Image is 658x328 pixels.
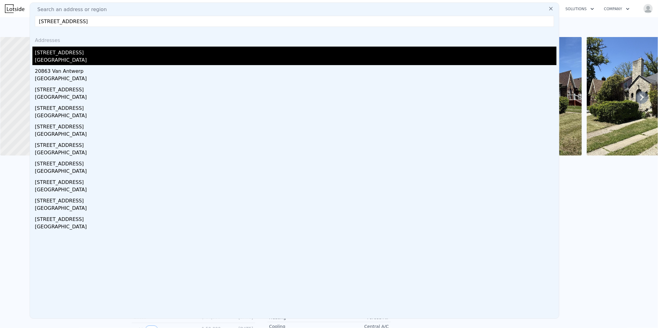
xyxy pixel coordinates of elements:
[35,186,557,195] div: [GEOGRAPHIC_DATA]
[35,84,557,93] div: [STREET_ADDRESS]
[35,112,557,121] div: [GEOGRAPHIC_DATA]
[35,176,557,186] div: [STREET_ADDRESS]
[35,205,557,213] div: [GEOGRAPHIC_DATA]
[32,6,107,13] span: Search an address or region
[35,213,557,223] div: [STREET_ADDRESS]
[35,47,557,56] div: [STREET_ADDRESS]
[35,93,557,102] div: [GEOGRAPHIC_DATA]
[561,3,599,15] button: Solutions
[35,223,557,232] div: [GEOGRAPHIC_DATA]
[643,4,653,14] img: avatar
[35,75,557,84] div: [GEOGRAPHIC_DATA]
[35,149,557,158] div: [GEOGRAPHIC_DATA]
[35,195,557,205] div: [STREET_ADDRESS]
[35,102,557,112] div: [STREET_ADDRESS]
[35,16,554,27] input: Enter an address, city, region, neighborhood or zip code
[599,3,635,15] button: Company
[35,121,557,131] div: [STREET_ADDRESS]
[35,65,557,75] div: 20863 Van Antwerp
[35,168,557,176] div: [GEOGRAPHIC_DATA]
[35,139,557,149] div: [STREET_ADDRESS]
[32,32,557,47] div: Addresses
[5,4,24,13] img: Lotside
[35,131,557,139] div: [GEOGRAPHIC_DATA]
[35,56,557,65] div: [GEOGRAPHIC_DATA]
[35,158,557,168] div: [STREET_ADDRESS]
